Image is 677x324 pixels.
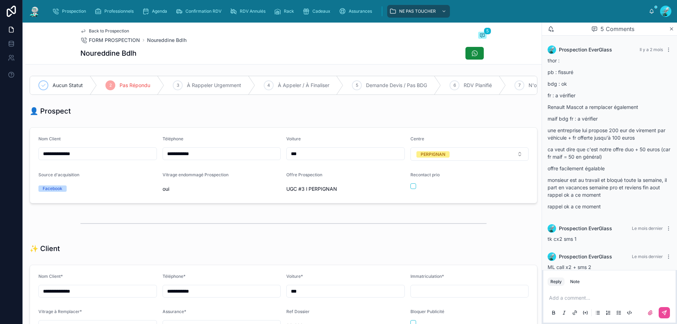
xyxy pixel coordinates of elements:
[548,92,671,99] p: fr : a vérifier
[548,146,671,160] p: ca veut dire que c'est notre offre duo + 50 euros (car fr maif = 50 en général)
[548,277,565,286] button: Reply
[600,25,634,33] span: 5 Comments
[38,309,82,314] span: Vitrage à Remplacer*
[152,8,167,14] span: Agenda
[300,5,335,18] a: Cadeaux
[453,82,456,88] span: 6
[185,8,221,14] span: Confirmation RDV
[484,27,491,35] span: 5
[548,68,671,76] p: pb : fissuré
[548,80,671,87] p: bdg : ok
[548,165,671,172] p: offre facilement égalable
[559,225,612,232] span: Prospection EverGlass
[286,274,303,279] span: Voiture*
[548,127,671,141] p: une entreprise lui propose 200 eur de virement par véhicule + fr offerte jusqu'à 100 euros
[410,274,444,279] span: Immatriculation*
[62,8,86,14] span: Prospection
[356,82,358,88] span: 5
[410,309,444,314] span: Bloquer Publicité
[228,5,270,18] a: RDV Annulés
[272,5,299,18] a: Rack
[387,5,450,18] a: NE PAS TOUCHER
[640,47,663,52] span: Il y a 2 mois
[337,5,377,18] a: Assurances
[548,103,671,111] p: Renault Mascot a remplacer également
[80,48,136,58] h1: Noureddine Bdlh
[548,264,591,270] span: ML call x2 + sms 2
[518,82,521,88] span: 7
[548,57,671,64] p: thor :
[28,6,41,17] img: App logo
[147,37,187,44] a: Noureddine Bdlh
[50,5,91,18] a: Prospection
[38,274,63,279] span: Nom Client*
[163,274,185,279] span: Téléphone*
[109,82,112,88] span: 2
[120,82,150,89] span: Pas Répondu
[410,172,440,177] span: Recontact prio
[177,82,179,88] span: 3
[529,82,581,89] span: N'ont Jamais Répondu
[80,28,129,34] a: Back to Prospection
[559,253,612,260] span: Prospection EverGlass
[38,172,79,177] span: Source d'acquisition
[366,82,427,89] span: Demande Devis / Pas BDG
[92,5,139,18] a: Professionnels
[89,28,129,34] span: Back to Prospection
[567,277,583,286] button: Note
[559,46,612,53] span: Prospection EverGlass
[163,309,186,314] span: Assurance*
[349,8,372,14] span: Assurances
[286,185,405,192] span: UGC #3 l PERPIGNAN
[47,4,649,19] div: scrollable content
[89,37,140,44] span: FORM PROSPECTION
[570,279,580,285] div: Note
[187,82,241,89] span: À Rappeler Urgemment
[38,136,61,141] span: Nom Client
[278,82,329,89] span: À Appeler / À Finaliser
[163,185,281,192] span: oui
[548,115,671,122] p: maif bdg fr : a vérifier
[163,136,183,141] span: Téléphone
[464,82,492,89] span: RDV Planifié
[173,5,226,18] a: Confirmation RDV
[421,151,445,158] div: PERPIGNAN
[104,8,134,14] span: Professionnels
[548,236,577,242] span: tk cx2 sms 1
[286,172,322,177] span: Offre Prospection
[478,32,487,40] button: 5
[80,37,140,44] a: FORM PROSPECTION
[30,244,60,253] h1: ✨ Client
[548,176,671,198] p: monsieur est au travail et bloqué toute la semaine, il part en vacances semaine pro et reviens fi...
[548,203,671,210] p: rappel ok a ce moment
[284,8,294,14] span: Rack
[410,136,424,141] span: Centre
[410,147,529,161] button: Select Button
[240,8,266,14] span: RDV Annulés
[163,172,228,177] span: Vitrage endommagé Prospection
[140,5,172,18] a: Agenda
[312,8,330,14] span: Cadeaux
[286,136,301,141] span: Voiture
[399,8,436,14] span: NE PAS TOUCHER
[30,106,71,116] h1: 👤 Prospect
[53,82,83,89] span: Aucun Statut
[43,185,62,192] div: Facebook
[286,309,310,314] span: Ref Dossier
[632,226,663,231] span: Le mois dernier
[632,254,663,259] span: Le mois dernier
[267,82,270,88] span: 4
